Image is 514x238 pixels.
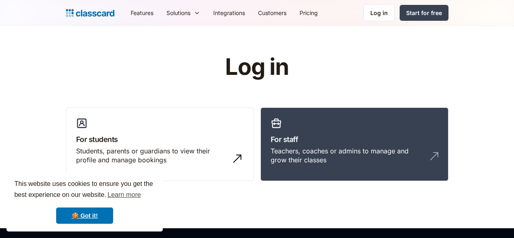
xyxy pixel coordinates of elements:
[293,4,324,22] a: Pricing
[160,4,207,22] div: Solutions
[370,9,388,17] div: Log in
[252,4,293,22] a: Customers
[66,7,114,19] a: Logo
[128,55,386,80] h1: Log in
[363,4,395,21] a: Log in
[271,134,438,145] h3: For staff
[66,107,254,181] a: For studentsStudents, parents or guardians to view their profile and manage bookings
[124,4,160,22] a: Features
[7,171,163,231] div: cookieconsent
[400,5,448,21] a: Start for free
[14,179,155,201] span: This website uses cookies to ensure you get the best experience on our website.
[166,9,190,17] div: Solutions
[76,134,244,145] h3: For students
[406,9,442,17] div: Start for free
[106,189,142,201] a: learn more about cookies
[271,146,422,165] div: Teachers, coaches or admins to manage and grow their classes
[56,207,113,224] a: dismiss cookie message
[207,4,252,22] a: Integrations
[260,107,448,181] a: For staffTeachers, coaches or admins to manage and grow their classes
[76,146,227,165] div: Students, parents or guardians to view their profile and manage bookings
